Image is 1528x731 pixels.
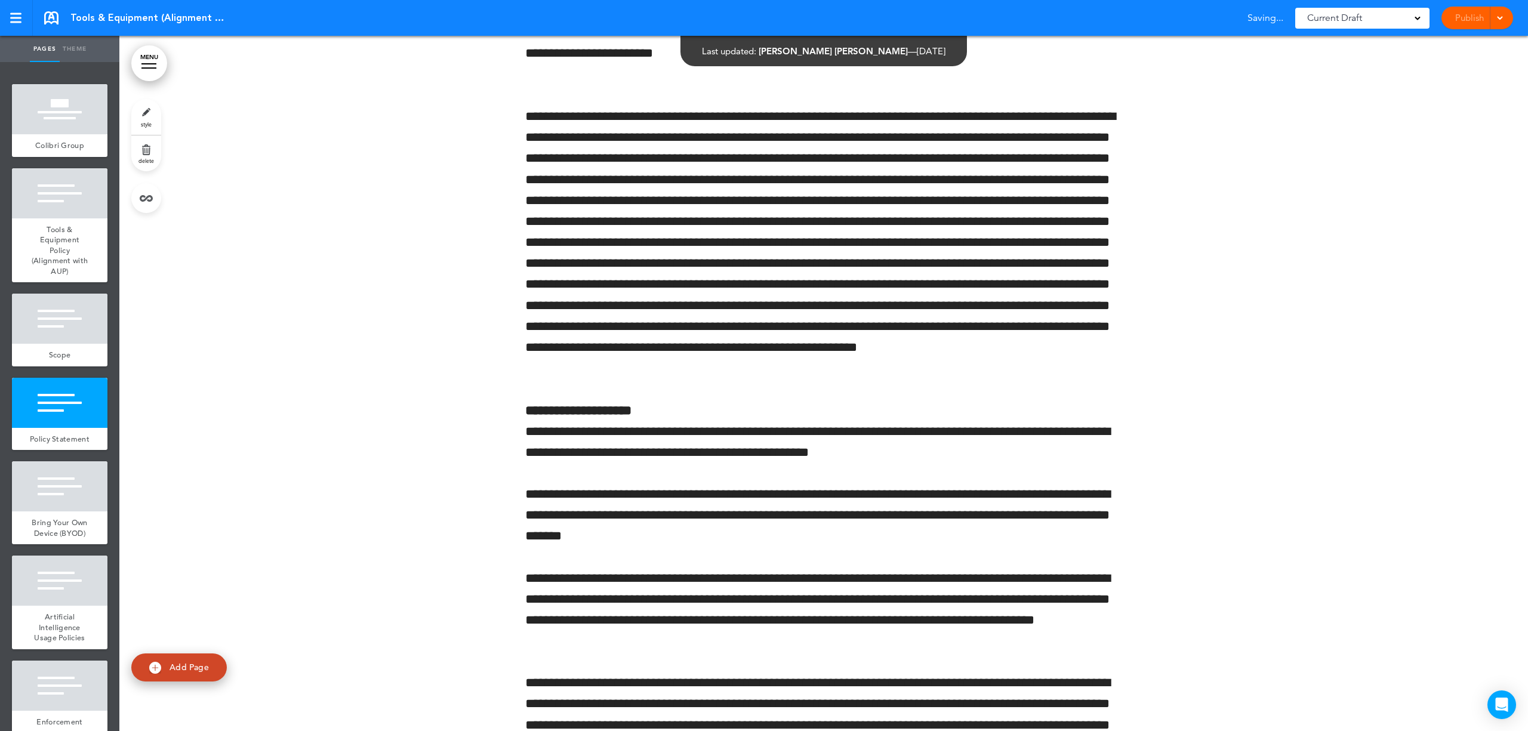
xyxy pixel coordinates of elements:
[12,218,107,283] a: Tools & Equipment Policy (Alignment with AUP)
[149,662,161,674] img: add.svg
[12,344,107,366] a: Scope
[702,45,756,57] span: Last updated:
[1247,13,1283,23] span: Saving...
[917,45,945,57] span: [DATE]
[32,224,88,276] span: Tools & Equipment Policy (Alignment with AUP)
[12,428,107,451] a: Policy Statement
[1307,10,1362,26] span: Current Draft
[138,157,154,164] span: delete
[12,606,107,649] a: Artificial Intelligence Usage Policies
[131,135,161,171] a: delete
[141,121,152,128] span: style
[12,134,107,157] a: Colibri Group
[170,662,209,673] span: Add Page
[34,612,85,643] span: Artificial Intelligence Usage Policies
[702,47,945,55] div: —
[131,45,167,81] a: MENU
[70,11,232,24] span: Tools & Equipment (Alignment with AUP)
[60,36,90,62] a: Theme
[30,36,60,62] a: Pages
[1487,690,1516,719] div: Open Intercom Messenger
[131,99,161,135] a: style
[32,517,87,538] span: Bring Your Own Device (BYOD)
[131,653,227,681] a: Add Page
[35,140,84,150] span: Colibri Group
[759,45,908,57] span: [PERSON_NAME] [PERSON_NAME]
[49,350,71,360] span: Scope
[36,717,82,727] span: Enforcement
[30,434,90,444] span: Policy Statement
[12,511,107,544] a: Bring Your Own Device (BYOD)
